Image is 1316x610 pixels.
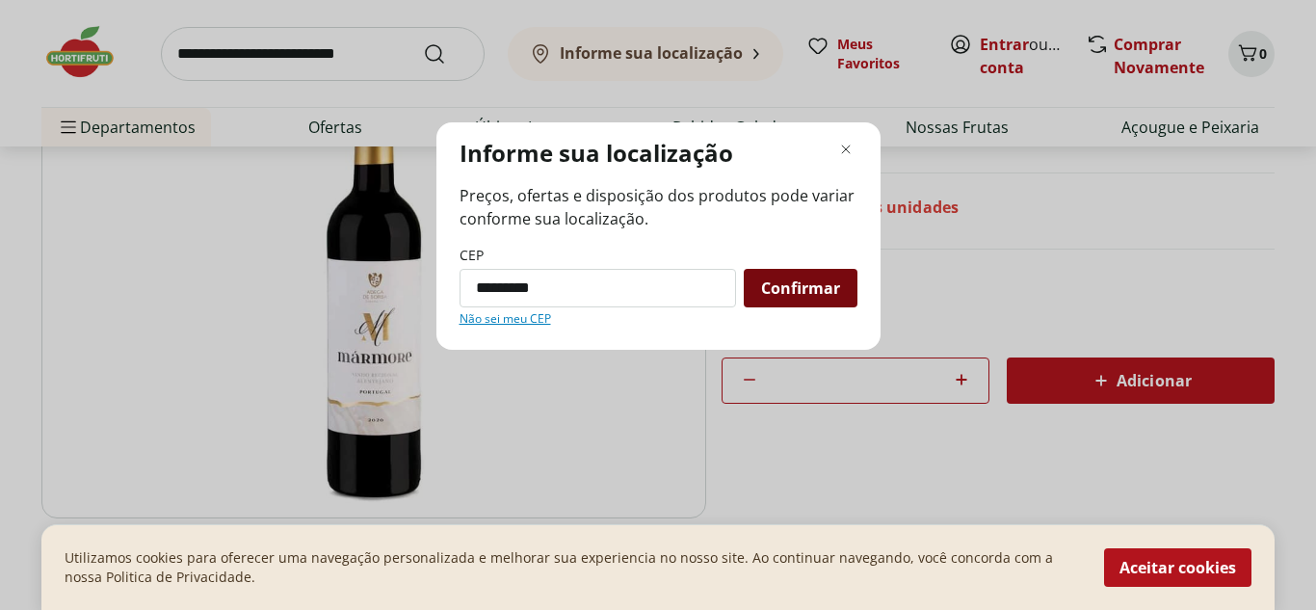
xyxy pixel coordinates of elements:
a: Não sei meu CEP [460,311,551,327]
span: Preços, ofertas e disposição dos produtos pode variar conforme sua localização. [460,184,857,230]
label: CEP [460,246,484,265]
button: Aceitar cookies [1104,548,1251,587]
button: Confirmar [744,269,857,307]
span: Confirmar [761,280,840,296]
p: Informe sua localização [460,138,733,169]
div: Modal de regionalização [436,122,881,350]
p: Utilizamos cookies para oferecer uma navegação personalizada e melhorar sua experiencia no nosso ... [65,548,1081,587]
button: Fechar modal de regionalização [834,138,857,161]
